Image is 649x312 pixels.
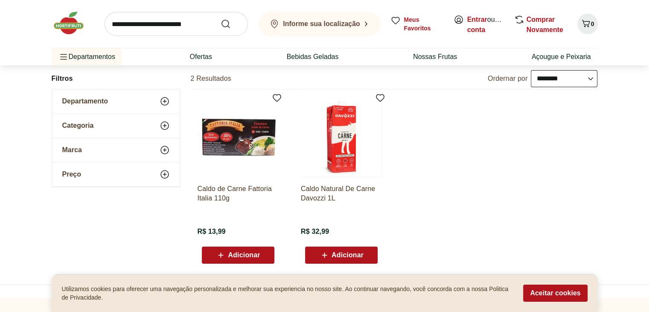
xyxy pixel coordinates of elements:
span: Preço [62,170,81,179]
span: Adicionar [228,252,260,259]
a: Meus Favoritos [390,15,443,32]
label: Ordernar por [488,74,528,83]
a: Nossas Frutas [413,52,457,62]
b: Informe sua localização [283,20,360,27]
span: 0 [591,21,594,27]
a: Caldo de Carne Fattoria Italia 110g [198,184,279,203]
h2: Filtros [52,70,180,87]
span: Departamentos [58,47,115,67]
span: ou [467,15,505,35]
p: Utilizamos cookies para oferecer uma navegação personalizada e melhorar sua experiencia no nosso ... [62,285,513,302]
button: Menu [58,47,69,67]
button: Adicionar [202,247,274,264]
button: Preço [52,162,180,186]
span: Categoria [62,121,94,130]
a: Comprar Novamente [527,16,563,33]
button: Categoria [52,114,180,138]
span: Marca [62,146,82,154]
img: Caldo Natural De Carne Davozzi 1L [301,96,382,177]
button: Carrinho [577,14,598,34]
h2: 2 Resultados [191,74,231,83]
a: Caldo Natural De Carne Davozzi 1L [301,184,382,203]
span: R$ 32,99 [301,227,329,236]
img: Hortifruti [52,10,94,36]
button: Adicionar [305,247,378,264]
a: Ofertas [189,52,212,62]
span: Adicionar [332,252,364,259]
a: Entrar [467,16,487,23]
input: search [105,12,248,36]
button: Informe sua localização [258,12,380,36]
button: Submit Search [221,19,241,29]
span: Meus Favoritos [404,15,443,32]
a: Bebidas Geladas [287,52,339,62]
a: Açougue e Peixaria [532,52,591,62]
button: Aceitar cookies [523,285,587,302]
span: R$ 13,99 [198,227,226,236]
span: Departamento [62,97,108,106]
button: Marca [52,138,180,162]
button: Departamento [52,89,180,113]
img: Caldo de Carne Fattoria Italia 110g [198,96,279,177]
